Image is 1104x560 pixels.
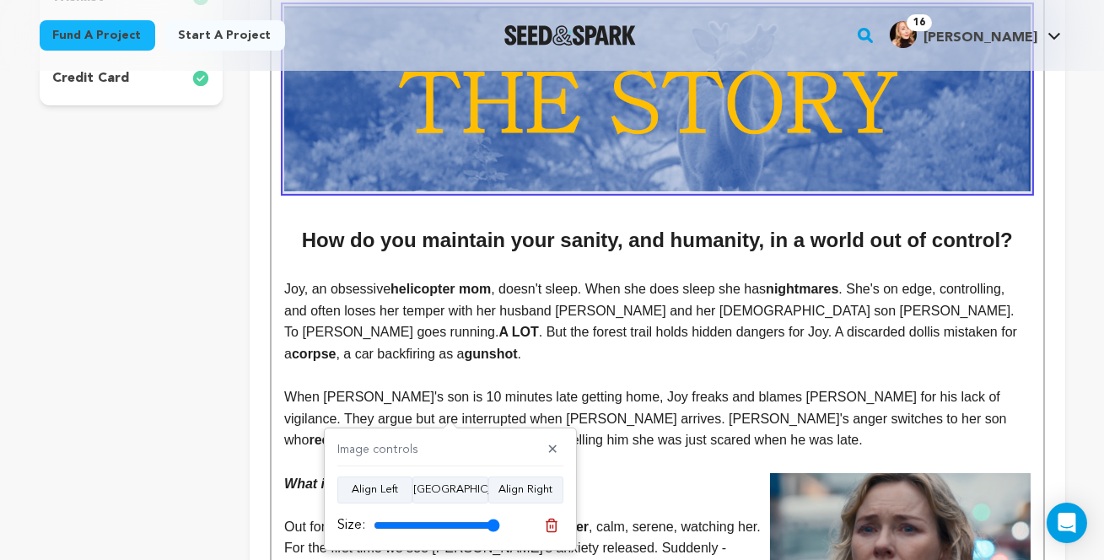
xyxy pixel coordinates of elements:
[284,325,1021,361] span: is mistaken for a
[192,68,209,89] img: check-circle-full.svg
[309,433,353,447] strong: recoils
[1047,503,1087,543] div: Open Intercom Messenger
[284,278,1030,364] p: Joy, an obsessive , doesn't sleep. When she does sleep she has . She's on edge, controlling, and ...
[542,442,563,459] button: ✕
[337,515,365,536] label: Size:
[40,65,223,92] button: credit card
[890,21,917,48] img: 9bca477974fd9e9f.jpg
[284,6,1030,192] img: 1755037599-Screenshot%202025-08-12%20at%206.26.30%20PM.png
[504,25,637,46] a: Seed&Spark Homepage
[890,21,1037,48] div: Julia C.'s Profile
[886,18,1064,53] span: Julia C.'s Profile
[390,282,491,296] strong: helicopter mom
[284,390,1010,447] span: When [PERSON_NAME]'s son is 10 minutes late getting home, Joy freaks and blames [PERSON_NAME] for...
[465,347,518,361] strong: gunshot
[907,14,932,31] span: 16
[165,20,285,51] a: Start a project
[292,347,336,361] strong: corpse
[353,433,863,447] span: . [PERSON_NAME] hugs him hard, telling him she was just scared when he was late.
[924,31,1037,45] span: [PERSON_NAME]
[40,20,155,51] a: Fund a project
[284,477,534,491] em: What is [PERSON_NAME] so afraid of?
[498,325,538,339] strong: A LOT
[488,477,563,503] button: Align Right
[504,25,637,46] img: Seed&Spark Logo Dark Mode
[336,347,464,361] span: , a car backfiring as a
[412,477,488,503] button: [GEOGRAPHIC_DATA]
[53,68,130,89] p: credit card
[337,441,418,459] h4: Image controls
[766,282,838,296] strong: nightmares
[518,347,521,361] span: .
[886,18,1064,48] a: Julia C.'s Profile
[302,229,1013,251] strong: How do you maintain your sanity, and humanity, in a world out of control?
[337,477,412,503] button: Align Left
